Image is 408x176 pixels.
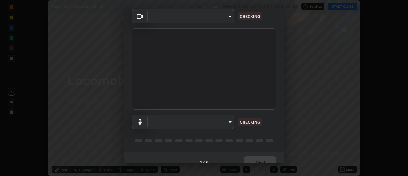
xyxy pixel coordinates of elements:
p: CHECKING [240,119,260,125]
div: ​ [148,9,234,23]
p: CHECKING [240,13,260,19]
h4: 5 [205,159,208,166]
h4: / [203,159,205,166]
div: ​ [148,115,234,129]
h4: 1 [200,159,202,166]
